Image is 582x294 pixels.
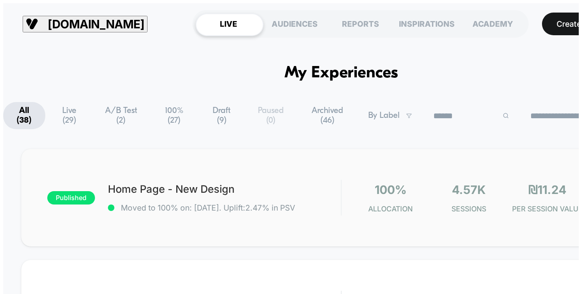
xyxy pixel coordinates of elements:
span: Draft ( 9 ) [200,102,244,129]
span: 100% ( 27 ) [150,102,198,129]
span: Moved to 100% on: [DATE] . Uplift: 2.47% in PSV [121,203,295,213]
span: Live ( 29 ) [47,102,91,129]
span: Archived ( 46 ) [298,102,357,129]
span: 100% [375,183,407,197]
div: LIVE [196,13,261,34]
div: ACADEMY [460,13,525,34]
span: Sessions [433,205,505,213]
div: REPORTS [328,13,394,34]
div: AUDIENCES [262,13,328,34]
span: published [47,191,95,205]
button: [DOMAIN_NAME] [23,16,148,32]
span: All ( 38 ) [3,102,45,129]
span: By Label [368,111,400,121]
span: Home Page - New Design [108,183,341,195]
div: INSPIRATIONS [394,13,460,34]
span: [DOMAIN_NAME] [48,17,144,31]
span: A/B Test ( 2 ) [93,102,149,129]
span: ₪11.24 [528,183,566,197]
span: 4.57k [452,183,486,197]
span: Allocation [368,205,413,213]
img: Visually logo [26,18,38,30]
h1: My Experiences [285,64,398,83]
